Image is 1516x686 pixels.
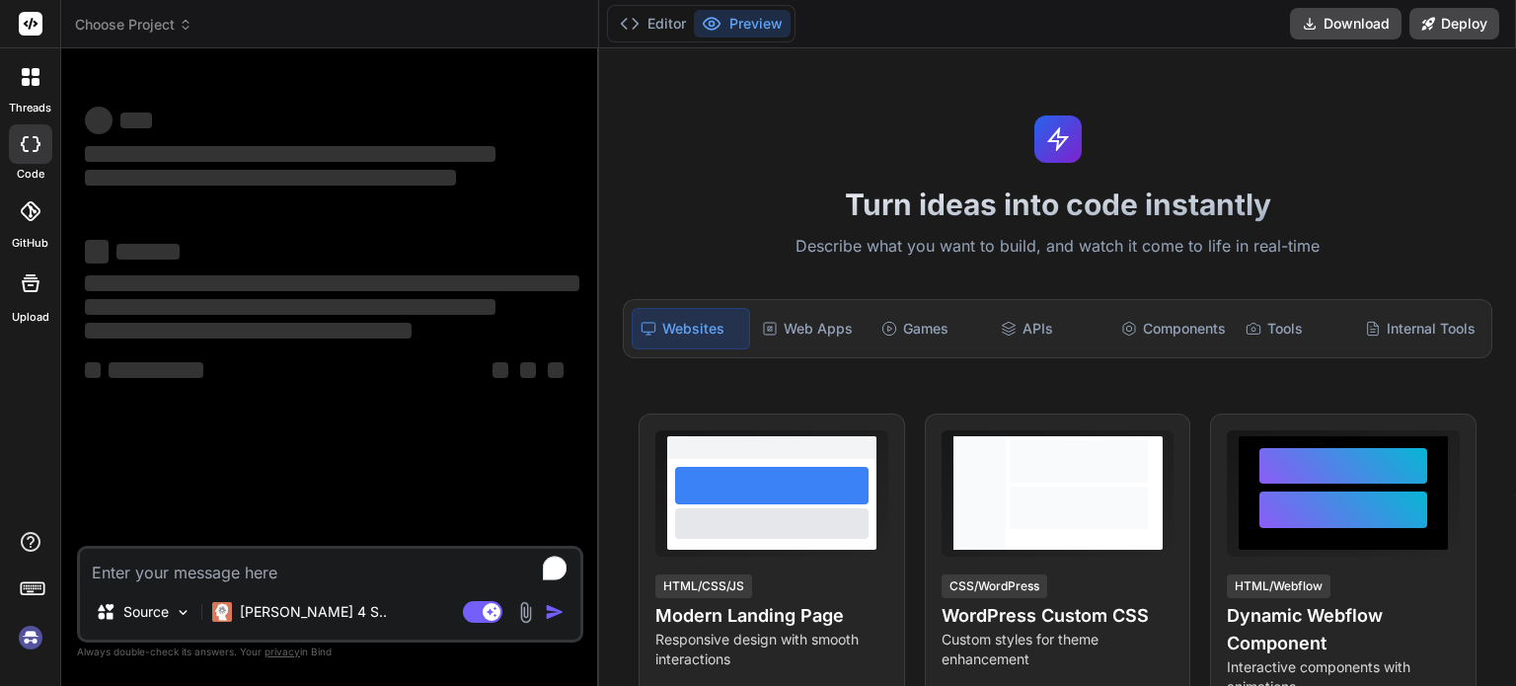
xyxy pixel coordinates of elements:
[545,602,565,622] img: icon
[754,308,870,349] div: Web Apps
[109,362,203,378] span: ‌
[14,621,47,654] img: signin
[493,362,508,378] span: ‌
[942,630,1175,669] p: Custom styles for theme enhancement
[942,602,1175,630] h4: WordPress Custom CSS
[75,15,192,35] span: Choose Project
[80,549,580,584] textarea: To enrich screen reader interactions, please activate Accessibility in Grammarly extension settings
[1227,574,1330,598] div: HTML/Webflow
[85,275,579,291] span: ‌
[873,308,989,349] div: Games
[694,10,791,38] button: Preview
[12,309,49,326] label: Upload
[548,362,564,378] span: ‌
[1227,602,1460,657] h4: Dynamic Webflow Component
[265,646,300,657] span: privacy
[1409,8,1499,39] button: Deploy
[175,604,191,621] img: Pick Models
[85,146,495,162] span: ‌
[655,602,888,630] h4: Modern Landing Page
[120,113,152,128] span: ‌
[9,100,51,116] label: threads
[212,602,232,622] img: Claude 4 Sonnet
[655,630,888,669] p: Responsive design with smooth interactions
[993,308,1108,349] div: APIs
[611,187,1504,222] h1: Turn ideas into code instantly
[655,574,752,598] div: HTML/CSS/JS
[942,574,1047,598] div: CSS/WordPress
[611,234,1504,260] p: Describe what you want to build, and watch it come to life in real-time
[123,602,169,622] p: Source
[77,643,583,661] p: Always double-check its answers. Your in Bind
[1113,308,1234,349] div: Components
[116,244,180,260] span: ‌
[240,602,387,622] p: [PERSON_NAME] 4 S..
[85,299,495,315] span: ‌
[1290,8,1402,39] button: Download
[17,166,44,183] label: code
[514,601,537,624] img: attachment
[85,323,412,339] span: ‌
[12,235,48,252] label: GitHub
[632,308,749,349] div: Websites
[612,10,694,38] button: Editor
[520,362,536,378] span: ‌
[85,240,109,264] span: ‌
[1238,308,1353,349] div: Tools
[85,362,101,378] span: ‌
[85,170,456,186] span: ‌
[1357,308,1483,349] div: Internal Tools
[85,107,113,134] span: ‌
